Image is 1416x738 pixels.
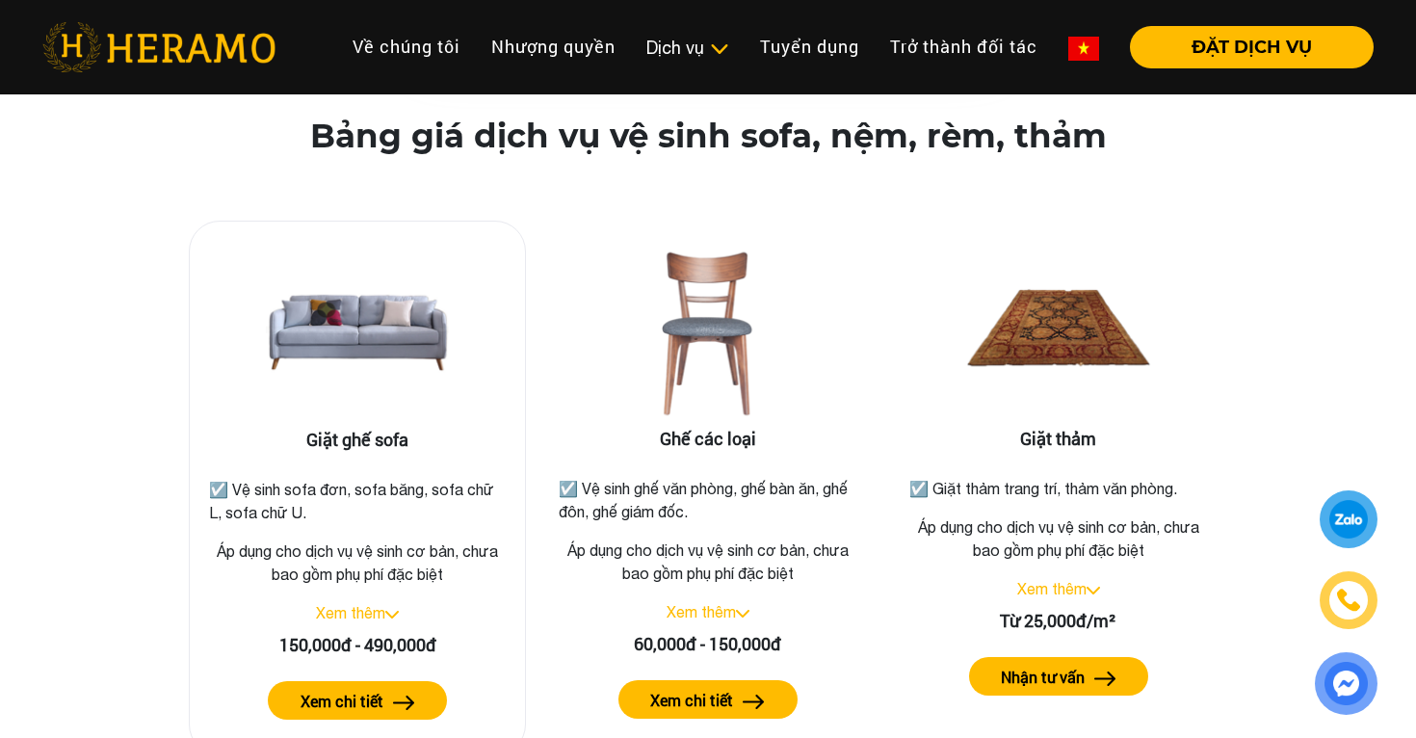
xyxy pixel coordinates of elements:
h3: Giặt ghế sofa [205,430,510,451]
p: ☑️ Vệ sinh ghế văn phòng, ghế bàn ăn, ghế đôn, ghế giám đốc. [559,477,857,523]
button: Xem chi tiết [268,681,447,720]
h2: Bảng giá dịch vụ vệ sinh sofa, nệm, rèm, thảm [310,117,1107,156]
img: arrow_down.svg [736,610,749,618]
img: vn-flag.png [1068,37,1099,61]
a: Trở thành đối tác [875,26,1053,67]
label: Nhận tư vấn [1001,666,1085,689]
p: ☑️ Giặt thảm trang trí, thảm văn phòng. [909,477,1208,500]
a: Nhận tư vấn arrow [905,657,1212,696]
button: ĐẶT DỊCH VỤ [1130,26,1374,68]
img: arrow [743,695,765,709]
button: Xem chi tiết [618,680,798,719]
img: arrow_down.svg [385,611,399,619]
button: Nhận tư vấn [969,657,1148,696]
p: Áp dụng cho dịch vụ vệ sinh cơ bản, chưa bao gồm phụ phí đặc biệt [905,515,1212,562]
a: Nhượng quyền [476,26,631,67]
div: 60,000đ - 150,000đ [555,631,861,657]
div: Dịch vụ [646,35,729,61]
p: Áp dụng cho dịch vụ vệ sinh cơ bản, chưa bao gồm phụ phí đặc biệt [555,539,861,585]
label: Xem chi tiết [301,690,383,713]
img: heramo-logo.png [42,22,275,72]
label: Xem chi tiết [650,689,733,712]
a: Xem thêm [667,603,736,620]
img: arrow_down.svg [1087,587,1100,594]
div: Từ 25,000đ/m² [905,608,1212,634]
a: Xem chi tiết arrow [555,680,861,719]
a: Xem thêm [1017,580,1087,597]
p: Áp dụng cho dịch vụ vệ sinh cơ bản, chưa bao gồm phụ phí đặc biệt [205,540,510,586]
img: arrow [393,696,415,710]
a: Xem thêm [316,604,385,621]
img: Giặt thảm [962,236,1155,429]
img: arrow [1094,672,1116,686]
a: phone-icon [1323,574,1375,626]
h3: Ghế các loại [555,429,861,450]
img: Giặt ghế sofa [261,237,454,430]
img: phone-icon [1338,590,1359,611]
img: subToggleIcon [709,40,729,59]
a: Xem chi tiết arrow [205,681,510,720]
h3: Giặt thảm [905,429,1212,450]
p: ☑️ Vệ sinh sofa đơn, sofa băng, sofa chữ L, sofa chữ U. [209,478,506,524]
div: 150,000đ - 490,000đ [205,632,510,658]
a: Về chúng tôi [337,26,476,67]
img: Ghế các loại [612,236,804,429]
a: Tuyển dụng [745,26,875,67]
a: ĐẶT DỊCH VỤ [1114,39,1374,56]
